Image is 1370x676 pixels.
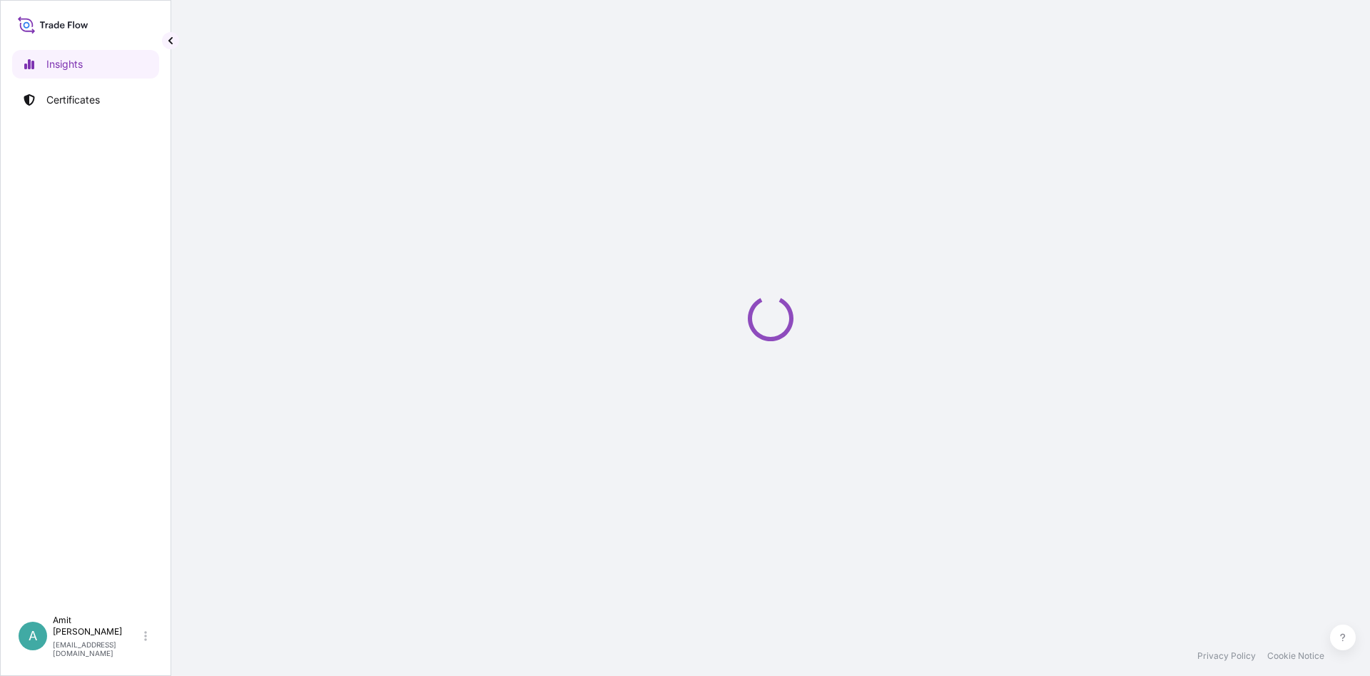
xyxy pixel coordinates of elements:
[12,86,159,114] a: Certificates
[1267,650,1324,662] a: Cookie Notice
[12,50,159,79] a: Insights
[29,629,37,643] span: A
[1197,650,1256,662] a: Privacy Policy
[53,640,141,657] p: [EMAIL_ADDRESS][DOMAIN_NAME]
[53,615,141,637] p: Amit [PERSON_NAME]
[46,57,83,71] p: Insights
[46,93,100,107] p: Certificates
